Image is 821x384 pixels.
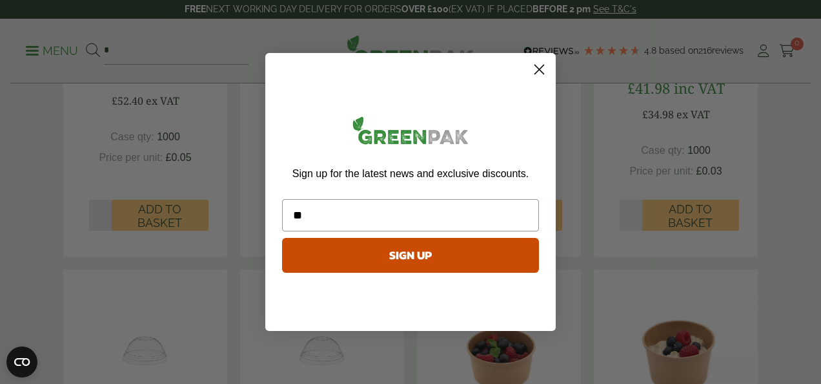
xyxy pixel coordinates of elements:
span: Sign up for the latest news and exclusive discounts. [292,168,529,179]
button: SIGN UP [282,238,539,273]
button: Open CMP widget [6,347,37,378]
button: Close dialog [528,58,551,81]
img: greenpak_logo [282,111,539,155]
input: Email [282,199,539,231]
